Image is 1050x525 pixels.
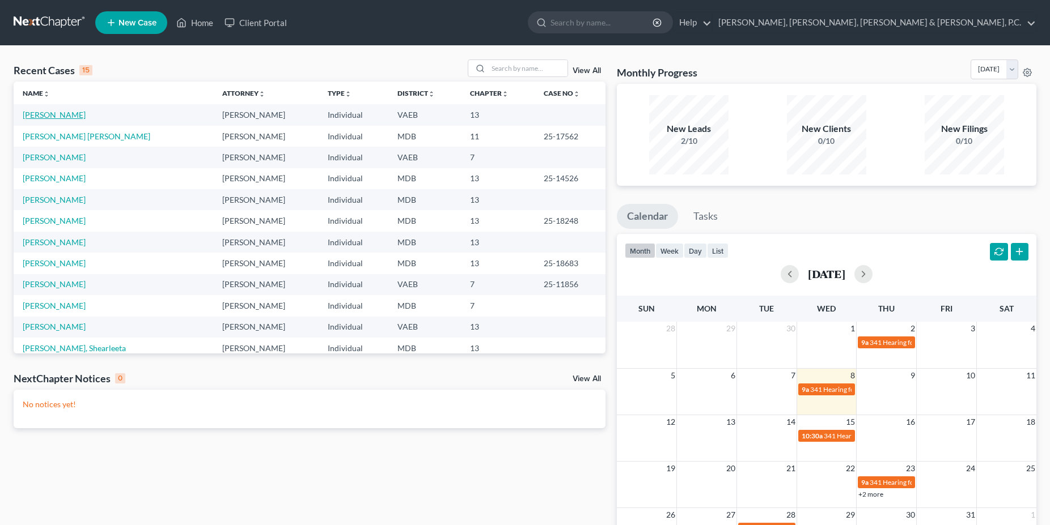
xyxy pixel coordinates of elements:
[319,338,388,358] td: Individual
[461,210,535,231] td: 13
[219,12,293,33] a: Client Portal
[23,89,50,97] a: Nameunfold_more
[319,295,388,316] td: Individual
[461,232,535,253] td: 13
[213,232,319,253] td: [PERSON_NAME]
[213,210,319,231] td: [PERSON_NAME]
[23,322,86,331] a: [PERSON_NAME]
[213,147,319,168] td: [PERSON_NAME]
[617,204,678,229] a: Calendar
[23,131,150,141] a: [PERSON_NAME] [PERSON_NAME]
[461,189,535,210] td: 13
[388,104,461,125] td: VAEB
[941,304,952,313] span: Fri
[969,322,976,335] span: 3
[870,478,971,486] span: 341 Hearing for [PERSON_NAME]
[23,237,86,247] a: [PERSON_NAME]
[725,322,736,335] span: 29
[725,415,736,429] span: 13
[725,508,736,522] span: 27
[785,508,797,522] span: 28
[674,12,712,33] a: Help
[802,432,823,440] span: 10:30a
[965,415,976,429] span: 17
[213,338,319,358] td: [PERSON_NAME]
[665,508,676,522] span: 26
[785,415,797,429] span: 14
[388,317,461,338] td: VAEB
[213,189,319,210] td: [PERSON_NAME]
[861,478,869,486] span: 9a
[388,295,461,316] td: MDB
[23,343,126,353] a: [PERSON_NAME], Shearleeta
[683,204,728,229] a: Tasks
[785,322,797,335] span: 30
[725,462,736,475] span: 20
[925,135,1004,147] div: 0/10
[222,89,265,97] a: Attorneyunfold_more
[319,189,388,210] td: Individual
[488,60,568,76] input: Search by name...
[461,168,535,189] td: 13
[79,65,92,75] div: 15
[638,304,655,313] span: Sun
[388,210,461,231] td: MDB
[617,66,697,79] h3: Monthly Progress
[213,126,319,147] td: [PERSON_NAME]
[573,375,601,383] a: View All
[213,104,319,125] td: [PERSON_NAME]
[544,89,580,97] a: Case Nounfold_more
[535,253,606,274] td: 25-18683
[845,415,856,429] span: 15
[213,168,319,189] td: [PERSON_NAME]
[388,274,461,295] td: VAEB
[965,508,976,522] span: 31
[23,216,86,225] a: [PERSON_NAME]
[573,67,601,75] a: View All
[697,304,717,313] span: Mon
[535,126,606,147] td: 25-17562
[965,369,976,382] span: 10
[730,369,736,382] span: 6
[388,147,461,168] td: VAEB
[858,490,883,498] a: +2 more
[345,91,352,97] i: unfold_more
[1000,304,1014,313] span: Sat
[213,253,319,274] td: [PERSON_NAME]
[665,415,676,429] span: 12
[461,126,535,147] td: 11
[502,91,509,97] i: unfold_more
[649,135,729,147] div: 2/10
[319,168,388,189] td: Individual
[470,89,509,97] a: Chapterunfold_more
[1030,508,1036,522] span: 1
[535,210,606,231] td: 25-18248
[790,369,797,382] span: 7
[388,168,461,189] td: MDB
[388,253,461,274] td: MDB
[23,258,86,268] a: [PERSON_NAME]
[319,317,388,338] td: Individual
[23,173,86,183] a: [PERSON_NAME]
[23,301,86,310] a: [PERSON_NAME]
[319,126,388,147] td: Individual
[785,462,797,475] span: 21
[319,104,388,125] td: Individual
[259,91,265,97] i: unfold_more
[115,373,125,383] div: 0
[802,385,809,394] span: 9a
[551,12,654,33] input: Search by name...
[388,338,461,358] td: MDB
[870,338,1026,347] span: 341 Hearing for [PERSON_NAME] [PERSON_NAME]
[328,89,352,97] a: Typeunfold_more
[388,126,461,147] td: MDB
[118,19,156,27] span: New Case
[1030,322,1036,335] span: 4
[319,274,388,295] td: Individual
[1025,415,1036,429] span: 18
[1025,369,1036,382] span: 11
[845,508,856,522] span: 29
[388,232,461,253] td: MDB
[849,369,856,382] span: 8
[759,304,774,313] span: Tue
